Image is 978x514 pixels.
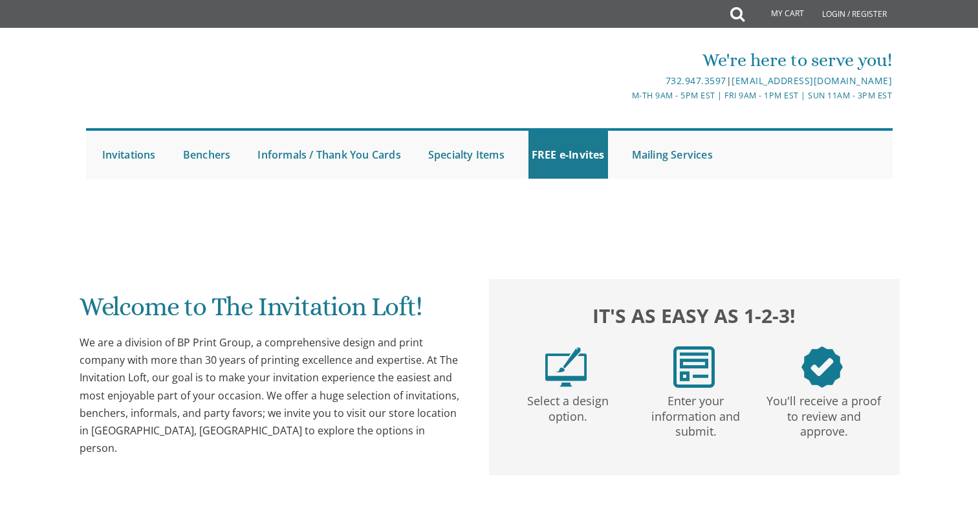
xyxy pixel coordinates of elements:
a: FREE e-Invites [528,131,608,179]
img: step3.png [801,346,843,388]
a: Benchers [180,131,234,179]
div: | [355,73,892,89]
h1: Welcome to The Invitation Loft! [80,293,464,331]
p: Enter your information and submit. [635,388,757,440]
a: [EMAIL_ADDRESS][DOMAIN_NAME] [732,74,892,87]
div: We are a division of BP Print Group, a comprehensive design and print company with more than 30 y... [80,334,464,457]
h2: It's as easy as 1-2-3! [502,301,886,330]
a: My Cart [743,1,813,27]
p: You'll receive a proof to review and approve. [763,388,886,440]
a: 732.947.3597 [666,74,726,87]
div: We're here to serve you! [355,47,892,73]
a: Specialty Items [425,131,508,179]
div: M-Th 9am - 5pm EST | Fri 9am - 1pm EST | Sun 11am - 3pm EST [355,89,892,102]
a: Invitations [99,131,159,179]
a: Informals / Thank You Cards [254,131,404,179]
p: Select a design option. [506,388,629,425]
img: step1.png [545,346,587,388]
a: Mailing Services [629,131,716,179]
img: step2.png [673,346,715,388]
